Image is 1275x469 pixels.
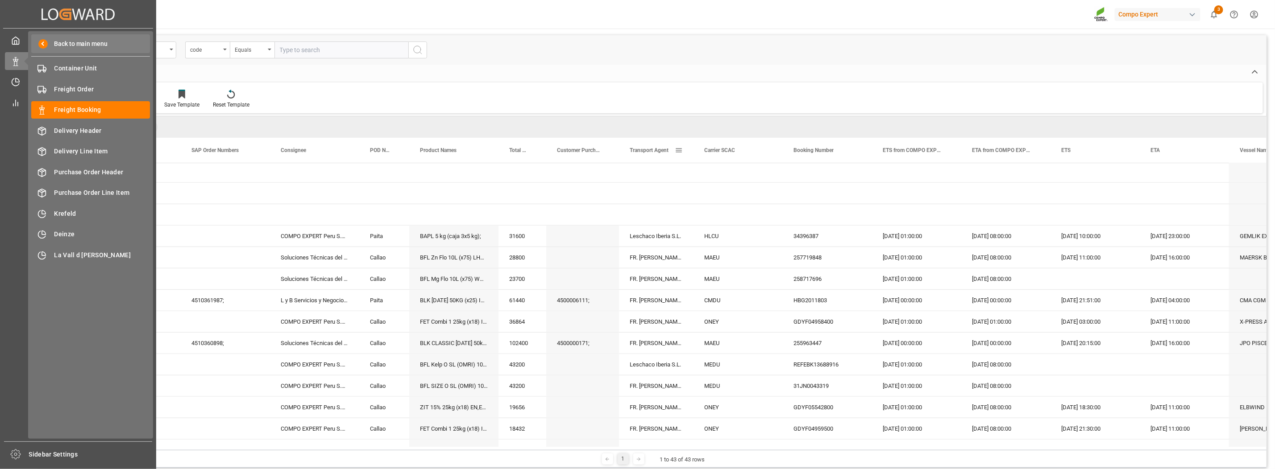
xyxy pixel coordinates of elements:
div: [DATE] 18:30:00 [1051,397,1140,418]
div: MAEU [694,333,783,354]
div: FET Combi 1 25kg (x18) INT; [409,311,498,332]
div: [DATE] 11:00:00 [1051,247,1140,268]
div: [DATE] 20:15:00 [1051,333,1140,354]
a: Freight Booking [31,101,150,119]
div: COMPO EXPERT Peru S.R.L., CE_PERU [270,226,359,247]
div: Soluciones Técnicas del Agro S.A.C. [270,333,359,354]
button: Compo Expert [1115,6,1204,23]
a: Container Unit [31,60,150,77]
a: Deinze [31,226,150,243]
span: Sidebar Settings [29,450,153,459]
div: Callao [359,418,409,439]
div: MEDU [694,375,783,396]
a: My Reports [5,94,151,111]
div: BAPL 5 kg (caja 3x5 kg); [409,226,498,247]
div: ONEY [694,311,783,332]
div: [DATE] 08:00:00 [961,226,1051,247]
div: [DATE] 11:00:00 [1140,440,1229,461]
span: SAP Order Numbers [191,147,239,153]
div: 43200 [498,375,546,396]
span: ETS [1061,147,1071,153]
button: Help Center [1224,4,1244,25]
div: FR. [PERSON_NAME] [PERSON_NAME] (GMBH & CO.) KG [619,375,694,396]
div: COMPO EXPERT Peru S.R.L., CE_PERU [270,375,359,396]
button: open menu [230,41,274,58]
div: FR. [PERSON_NAME] [PERSON_NAME] (GMBH & CO.) KG [619,440,694,461]
div: [DATE] 11:00:00 [1140,311,1229,332]
div: [DATE] 01:00:00 [872,418,961,439]
div: COMPO EXPERT Peru S.R.L., CE_PERU [270,418,359,439]
div: 102400 [498,333,546,354]
div: [DATE] 01:00:00 [872,311,961,332]
div: BFL Zn Flo 10L (x75) LHM WW (LS) [GEOGRAPHIC_DATA]; [409,247,498,268]
div: Paita [359,290,409,311]
div: [DATE] 01:00:00 [872,268,961,289]
span: ETS from COMPO EXPERT [883,147,943,153]
div: 1 [618,453,629,465]
div: Paita [359,226,409,247]
div: [DATE] 01:00:00 [872,397,961,418]
div: Callao [359,375,409,396]
div: FET Combi 1 25kg (x18) INT; [409,418,498,439]
span: Deinze [54,230,150,239]
a: Freight Order [31,80,150,98]
div: HLCU [694,226,783,247]
span: Krefeld [54,209,150,218]
a: Purchase Order Header [31,163,150,181]
button: open menu [185,41,230,58]
div: ONEY [694,418,783,439]
span: Total Weight in KGM [509,147,527,153]
span: Carrier SCAC [704,147,735,153]
span: ETA from COMPO EXPERT [972,147,1032,153]
span: Purchase Order Header [54,168,150,177]
div: BLK [DATE] 50KG (x25) INT MTO; [409,290,498,311]
div: FR. [PERSON_NAME] [PERSON_NAME] (GMBH & CO.) KG [619,418,694,439]
span: Freight Order [54,85,150,94]
div: BFL Mg Flo 10L (x75) WW (LS) [GEOGRAPHIC_DATA]; [409,268,498,289]
div: REFEBK13688916 [783,354,872,375]
div: [DATE] 01:00:00 [872,375,961,396]
div: FR. [PERSON_NAME] [PERSON_NAME] (GMBH & CO.) KG [619,268,694,289]
div: [DATE] 16:00:00 [1140,247,1229,268]
a: La Vall d [PERSON_NAME] [31,246,150,263]
div: COMPO EXPERT Peru S.R.L., CE_PERU [270,397,359,418]
div: ONEY [694,440,783,461]
span: POD Name [370,147,390,153]
span: Back to main menu [48,39,108,49]
div: 257719848 [783,247,872,268]
div: BFL SIZE O SL (OMRI) 1000L IBC PE; [409,375,498,396]
span: La Vall d [PERSON_NAME] [54,251,150,260]
a: Krefeld [31,205,150,222]
div: HBG2011803 [783,290,872,311]
span: Delivery Line Item [54,147,150,156]
a: Timeslot Management [5,73,151,91]
div: ONEY [694,397,783,418]
div: Callao [359,440,409,461]
div: 4510361987; [181,290,270,311]
div: [DATE] 00:00:00 [961,290,1051,311]
input: Type to search [274,41,408,58]
div: Callao [359,247,409,268]
div: [DATE] 21:30:00 [1051,440,1140,461]
div: COMPO EXPERT Peru S.R.L., CE_PERU [270,354,359,375]
div: [DATE] 04:00:00 [1140,290,1229,311]
div: [DATE] 03:00:00 [1051,311,1140,332]
div: 31JN0043319 [783,375,872,396]
div: [DATE] 00:00:00 [961,333,1051,354]
span: Container Unit [54,64,150,73]
div: 4500000171; [546,333,619,354]
div: Callao [359,333,409,354]
span: Purchase Order Line Item [54,188,150,197]
div: Callao [359,311,409,332]
span: Vessel Name [1240,147,1270,153]
div: [DATE] 21:51:00 [1051,290,1140,311]
div: [DATE] 00:00:00 [872,290,961,311]
span: Delivery Header [54,126,150,136]
a: Delivery Header [31,122,150,139]
span: Product Names [420,147,457,153]
div: [DATE] 08:00:00 [961,268,1051,289]
div: ZIT 15% 25kg (x18) EN,ES,PT; [409,397,498,418]
div: GDYF04960400 [783,440,872,461]
div: [DATE] 01:00:00 [872,354,961,375]
div: [DATE] 08:00:00 [961,440,1051,461]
